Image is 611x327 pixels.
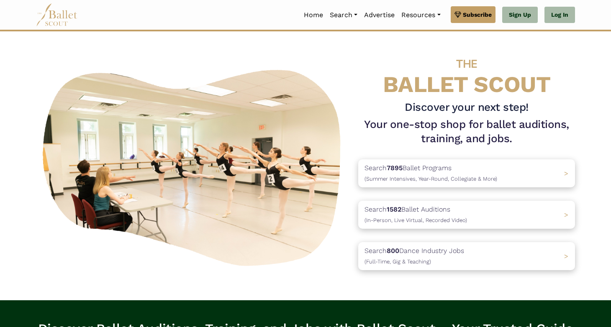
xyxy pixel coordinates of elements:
h3: Discover your next step! [358,100,575,115]
a: Search1582Ballet Auditions(In-Person, Live Virtual, Recorded Video) > [358,201,575,229]
a: Log In [544,7,575,23]
b: 1582 [387,205,401,213]
img: A group of ballerinas talking to each other in a ballet studio [36,61,352,271]
span: (In-Person, Live Virtual, Recorded Video) [365,217,467,223]
a: Subscribe [451,6,495,23]
b: 800 [387,247,399,255]
span: (Full-Time, Gig & Teaching) [365,258,431,265]
span: > [564,252,568,260]
span: (Summer Intensives, Year-Round, Collegiate & More) [365,176,497,182]
h4: BALLET SCOUT [358,48,575,97]
span: Subscribe [463,10,492,19]
span: THE [456,57,477,71]
b: 7895 [387,164,403,172]
a: Search [326,6,361,24]
h1: Your one-stop shop for ballet auditions, training, and jobs. [358,118,575,146]
a: Search7895Ballet Programs(Summer Intensives, Year-Round, Collegiate & More)> [358,159,575,187]
img: gem.svg [454,10,461,19]
a: Search800Dance Industry Jobs(Full-Time, Gig & Teaching) > [358,242,575,270]
span: > [564,211,568,219]
a: Home [300,6,326,24]
a: Resources [398,6,444,24]
a: Sign Up [502,7,538,23]
p: Search Ballet Programs [365,163,497,184]
p: Search Ballet Auditions [365,204,467,225]
p: Search Dance Industry Jobs [365,245,464,267]
span: > [564,169,568,177]
a: Advertise [361,6,398,24]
